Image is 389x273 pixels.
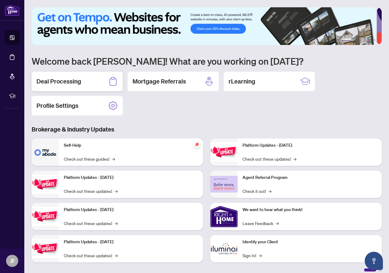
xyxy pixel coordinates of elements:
span: → [268,188,271,194]
a: Leave Feedback→ [243,220,279,227]
h1: Welcome back [PERSON_NAME]! What are you working on [DATE]? [32,55,382,67]
img: Slide 0 [32,7,377,45]
button: 2 [354,39,356,41]
span: → [276,220,279,227]
span: pushpin [193,141,201,148]
button: 5 [368,39,371,41]
img: We want to hear what you think! [210,203,238,230]
h2: rLearning [229,77,255,86]
a: Check out these updates!→ [64,220,118,227]
img: Platform Updates - July 8, 2025 [32,239,59,258]
h2: Profile Settings [36,101,78,110]
a: Sign In!→ [243,252,262,259]
p: Platform Updates - [DATE] [64,239,198,245]
span: → [259,252,262,259]
h2: Deal Processing [36,77,81,86]
img: Agent Referral Program [210,176,238,193]
span: JF [10,257,15,265]
img: Platform Updates - June 23, 2025 [210,142,238,162]
button: 4 [363,39,366,41]
span: → [115,252,118,259]
span: → [115,188,118,194]
button: Open asap [365,252,383,270]
img: logo [5,5,19,16]
p: Platform Updates - [DATE] [243,142,377,149]
a: Check out these updates!→ [64,188,118,194]
p: We want to hear what you think! [243,206,377,213]
button: 6 [373,39,376,41]
a: Check out these updates!→ [64,252,118,259]
a: Check out these guides!→ [64,155,115,162]
img: Platform Updates - July 21, 2025 [32,207,59,226]
span: → [293,155,296,162]
h3: Brokerage & Industry Updates [32,125,382,134]
p: Platform Updates - [DATE] [64,206,198,213]
img: Self-Help [32,138,59,166]
a: Check out these updates!→ [243,155,296,162]
a: Check it out!→ [243,188,271,194]
h2: Mortgage Referrals [133,77,186,86]
p: Platform Updates - [DATE] [64,174,198,181]
p: Identify your Client [243,239,377,245]
button: 1 [342,39,351,41]
img: Platform Updates - September 16, 2025 [32,175,59,194]
button: 3 [359,39,361,41]
span: → [112,155,115,162]
span: → [115,220,118,227]
p: Self-Help [64,142,198,149]
p: Agent Referral Program [243,174,377,181]
img: Identify your Client [210,235,238,262]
